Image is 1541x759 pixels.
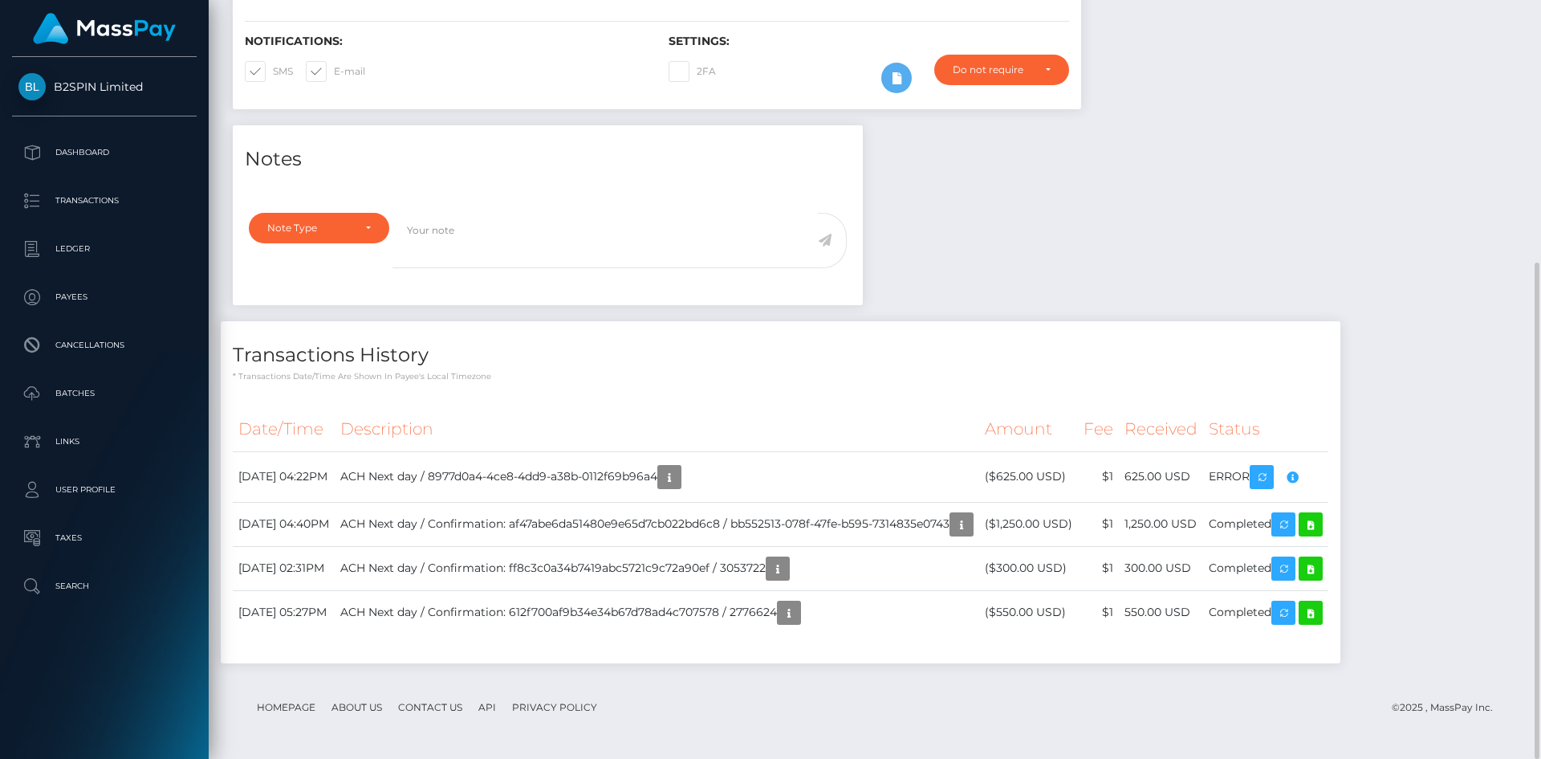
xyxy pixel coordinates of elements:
[1119,451,1203,502] td: 625.00 USD
[1119,407,1203,451] th: Received
[953,63,1032,76] div: Do not require
[472,695,502,720] a: API
[1078,590,1119,635] td: $1
[979,502,1078,546] td: ($1,250.00 USD)
[335,502,979,546] td: ACH Next day / Confirmation: af47abe6da51480e9e65d7cb022bd6c8 / bb552513-078f-47fe-b595-7314835e0743
[1078,451,1119,502] td: $1
[12,518,197,558] a: Taxes
[233,370,1328,382] p: * Transactions date/time are shown in payee's local timezone
[1078,546,1119,590] td: $1
[12,80,197,94] span: B2SPIN Limited
[979,407,1078,451] th: Amount
[233,502,335,546] td: [DATE] 04:40PM
[12,373,197,414] a: Batches
[245,35,644,48] h6: Notifications:
[18,189,190,213] p: Transactions
[233,451,335,502] td: [DATE] 04:22PM
[979,451,1078,502] td: ($625.00 USD)
[979,590,1078,635] td: ($550.00 USD)
[1203,502,1328,546] td: Completed
[233,546,335,590] td: [DATE] 02:31PM
[233,590,335,635] td: [DATE] 05:27PM
[325,695,388,720] a: About Us
[18,526,190,550] p: Taxes
[12,277,197,317] a: Payees
[669,35,1068,48] h6: Settings:
[335,546,979,590] td: ACH Next day / Confirmation: ff8c3c0a34b7419abc5721c9c72a90ef / 3053722
[1078,407,1119,451] th: Fee
[18,382,190,406] p: Batches
[934,55,1069,85] button: Do not require
[245,61,293,82] label: SMS
[18,574,190,598] p: Search
[233,407,335,451] th: Date/Time
[1203,590,1328,635] td: Completed
[1203,407,1328,451] th: Status
[1078,502,1119,546] td: $1
[392,695,469,720] a: Contact Us
[249,213,389,243] button: Note Type
[18,237,190,261] p: Ledger
[12,229,197,269] a: Ledger
[12,181,197,221] a: Transactions
[33,13,176,44] img: MassPay Logo
[335,590,979,635] td: ACH Next day / Confirmation: 612f700af9b34e34b67d78ad4c707578 / 2776624
[1203,546,1328,590] td: Completed
[12,470,197,510] a: User Profile
[12,325,197,365] a: Cancellations
[1119,590,1203,635] td: 550.00 USD
[1203,451,1328,502] td: ERROR
[1119,502,1203,546] td: 1,250.00 USD
[335,407,979,451] th: Description
[18,285,190,309] p: Payees
[267,222,352,235] div: Note Type
[12,566,197,606] a: Search
[1119,546,1203,590] td: 300.00 USD
[979,546,1078,590] td: ($300.00 USD)
[12,422,197,462] a: Links
[18,333,190,357] p: Cancellations
[245,145,851,173] h4: Notes
[18,478,190,502] p: User Profile
[506,695,604,720] a: Privacy Policy
[18,430,190,454] p: Links
[18,141,190,165] p: Dashboard
[12,133,197,173] a: Dashboard
[669,61,716,82] label: 2FA
[306,61,365,82] label: E-mail
[18,73,46,100] img: B2SPIN Limited
[250,695,322,720] a: Homepage
[1392,699,1505,716] div: © 2025 , MassPay Inc.
[233,341,1328,369] h4: Transactions History
[335,451,979,502] td: ACH Next day / 8977d0a4-4ce8-4dd9-a38b-0112f69b96a4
